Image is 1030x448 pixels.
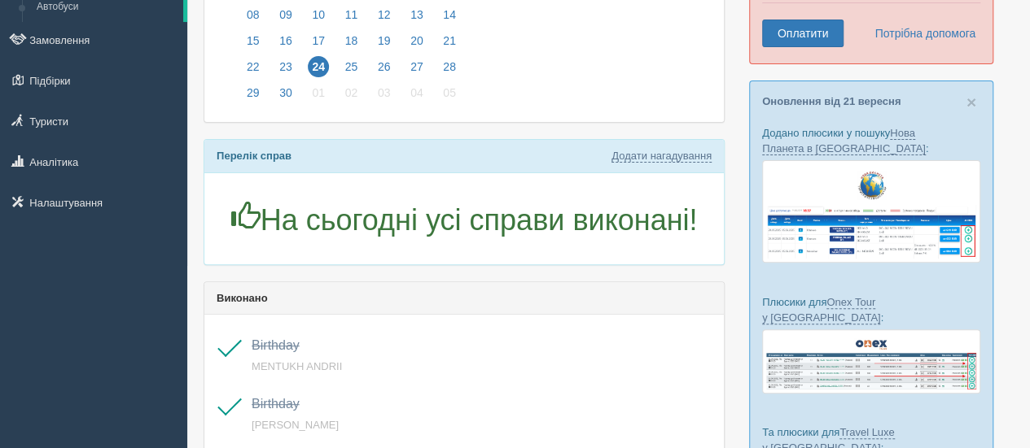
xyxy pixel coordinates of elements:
[439,82,460,103] span: 05
[270,58,301,84] a: 23
[434,6,461,32] a: 14
[275,30,296,51] span: 16
[308,56,329,77] span: 24
[252,360,342,372] a: MENTUKH ANDRII
[369,58,400,84] a: 26
[401,58,432,84] a: 27
[439,4,460,25] span: 14
[217,202,712,237] h1: На сьогодні усі справи виконані!
[336,84,367,110] a: 02
[434,58,461,84] a: 28
[252,338,300,352] a: Birthday
[275,82,296,103] span: 30
[238,6,269,32] a: 08
[252,397,300,411] a: Birthday
[238,32,269,58] a: 15
[864,20,976,47] a: Потрібна допомога
[243,4,264,25] span: 08
[374,4,395,25] span: 12
[238,84,269,110] a: 29
[336,32,367,58] a: 18
[303,84,334,110] a: 01
[243,30,264,51] span: 15
[966,93,976,111] span: ×
[762,127,926,155] a: Нова Планета в [GEOGRAPHIC_DATA]
[406,30,427,51] span: 20
[439,56,460,77] span: 28
[217,150,291,162] b: Перелік справ
[341,82,362,103] span: 02
[303,32,334,58] a: 17
[270,32,301,58] a: 16
[406,56,427,77] span: 27
[369,32,400,58] a: 19
[275,56,296,77] span: 23
[434,84,461,110] a: 05
[336,6,367,32] a: 11
[336,58,367,84] a: 25
[308,4,329,25] span: 10
[303,58,334,84] a: 24
[611,150,712,163] a: Додати нагадування
[406,4,427,25] span: 13
[762,125,980,156] p: Додано плюсики у пошуку :
[341,30,362,51] span: 18
[217,292,268,304] b: Виконано
[966,94,976,111] button: Close
[369,84,400,110] a: 03
[243,56,264,77] span: 22
[270,84,301,110] a: 30
[762,20,844,47] a: Оплатити
[270,6,301,32] a: 09
[374,56,395,77] span: 26
[303,6,334,32] a: 10
[762,329,980,394] img: onex-tour-proposal-crm-for-travel-agency.png
[374,82,395,103] span: 03
[406,82,427,103] span: 04
[762,160,980,263] img: new-planet-%D0%BF%D1%96%D0%B4%D0%B1%D1%96%D1%80%D0%BA%D0%B0-%D1%81%D1%80%D0%BC-%D0%B4%D0%BB%D1%8F...
[308,30,329,51] span: 17
[308,82,329,103] span: 01
[401,6,432,32] a: 13
[341,4,362,25] span: 11
[762,294,980,325] p: Плюсики для :
[762,296,880,324] a: Onex Tour у [GEOGRAPHIC_DATA]
[238,58,269,84] a: 22
[439,30,460,51] span: 21
[434,32,461,58] a: 21
[762,95,901,107] a: Оновлення від 21 вересня
[401,84,432,110] a: 04
[243,82,264,103] span: 29
[252,419,339,431] a: [PERSON_NAME]
[374,30,395,51] span: 19
[275,4,296,25] span: 09
[341,56,362,77] span: 25
[401,32,432,58] a: 20
[369,6,400,32] a: 12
